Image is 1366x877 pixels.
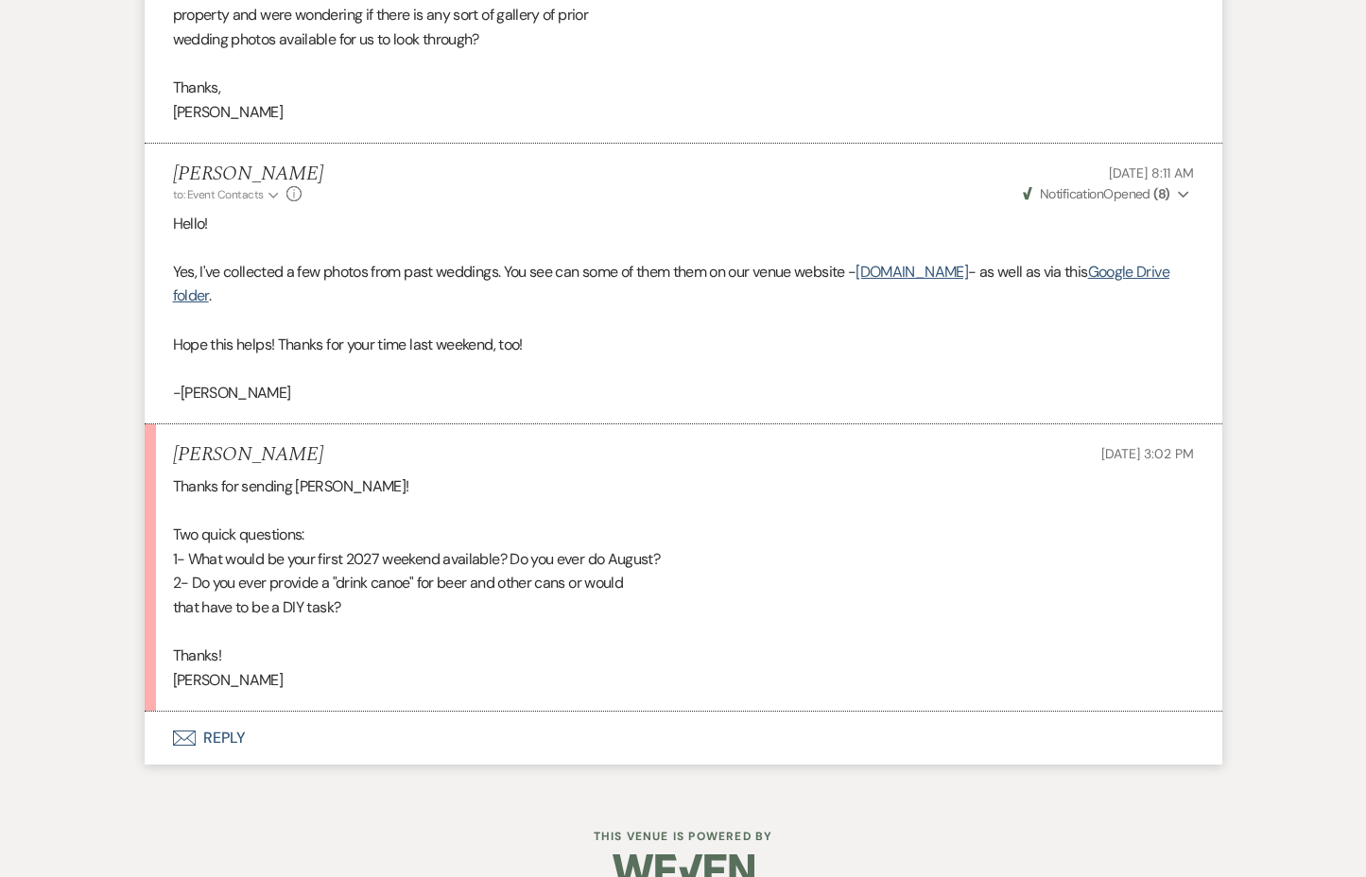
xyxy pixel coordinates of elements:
strong: ( 8 ) [1153,185,1169,202]
p: Yes, I've collected a few photos from past weddings. You see can some of them them on our venue w... [173,260,1194,308]
p: Hello! [173,212,1194,236]
p: -[PERSON_NAME] [173,381,1194,405]
button: Reply [145,712,1222,765]
h5: [PERSON_NAME] [173,163,323,186]
h5: [PERSON_NAME] [173,443,323,467]
button: to: Event Contacts [173,186,282,203]
a: [DOMAIN_NAME] [856,262,968,282]
span: Notification [1040,185,1103,202]
span: Opened [1023,185,1170,202]
span: [DATE] 8:11 AM [1109,164,1193,181]
span: [DATE] 3:02 PM [1101,445,1193,462]
span: to: Event Contacts [173,187,264,202]
p: Hope this helps! Thanks for your time last weekend, too! [173,333,1194,357]
div: Thanks for sending [PERSON_NAME]! Two quick questions: 1- What would be your first 2027 weekend a... [173,474,1194,692]
a: Google Drive folder [173,262,1169,306]
button: NotificationOpened (8) [1020,184,1194,204]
